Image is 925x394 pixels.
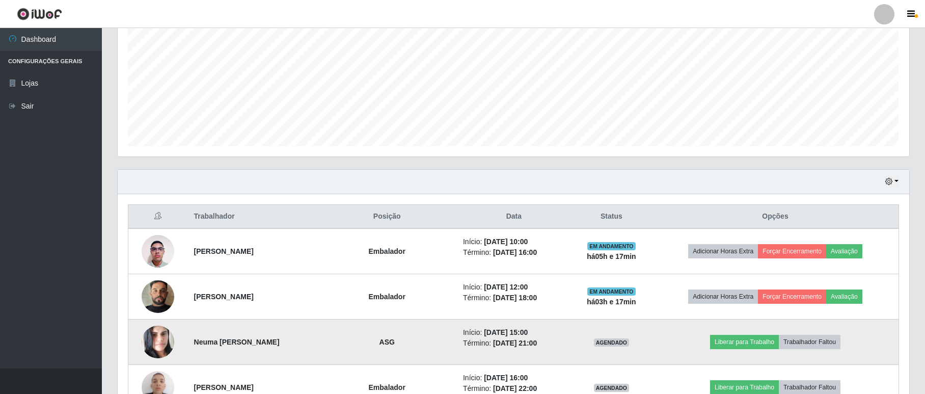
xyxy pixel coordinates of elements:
[587,287,636,296] span: EM ANDAMENTO
[194,338,280,346] strong: Neuma [PERSON_NAME]
[758,244,826,258] button: Forçar Encerramento
[710,335,779,349] button: Liberar para Trabalho
[369,247,405,255] strong: Embalador
[463,282,565,293] li: Início:
[493,339,537,347] time: [DATE] 21:00
[826,290,862,304] button: Avaliação
[587,252,636,260] strong: há 05 h e 17 min
[493,248,537,256] time: [DATE] 16:00
[484,328,528,336] time: [DATE] 15:00
[142,268,174,326] img: 1732360371404.jpeg
[484,374,528,382] time: [DATE] 16:00
[463,293,565,303] li: Término:
[493,384,537,392] time: [DATE] 22:00
[587,242,636,250] span: EM ANDAMENTO
[463,237,565,247] li: Início:
[484,283,528,291] time: [DATE] 12:00
[594,384,630,392] span: AGENDADO
[758,290,826,304] button: Forçar Encerramento
[463,373,565,383] li: Início:
[317,205,457,229] th: Posição
[779,335,840,349] button: Trabalhador Faltou
[587,298,636,306] strong: há 03 h e 17 min
[688,290,758,304] button: Adicionar Horas Extra
[493,294,537,302] time: [DATE] 18:00
[457,205,571,229] th: Data
[194,247,254,255] strong: [PERSON_NAME]
[142,229,174,273] img: 1746465298396.jpeg
[194,293,254,301] strong: [PERSON_NAME]
[463,383,565,394] li: Término:
[369,383,405,391] strong: Embalador
[652,205,899,229] th: Opções
[484,238,528,246] time: [DATE] 10:00
[194,383,254,391] strong: [PERSON_NAME]
[463,327,565,338] li: Início:
[826,244,862,258] button: Avaliação
[594,338,630,347] span: AGENDADO
[463,247,565,258] li: Término:
[571,205,652,229] th: Status
[369,293,405,301] strong: Embalador
[688,244,758,258] button: Adicionar Horas Extra
[188,205,317,229] th: Trabalhador
[379,338,395,346] strong: ASG
[142,316,174,367] img: 1753405347867.jpeg
[463,338,565,349] li: Término:
[17,8,62,20] img: CoreUI Logo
